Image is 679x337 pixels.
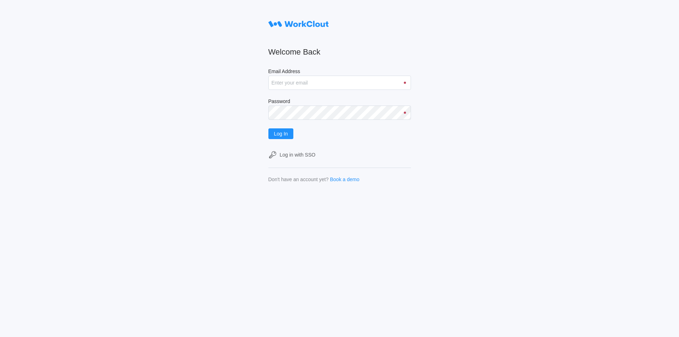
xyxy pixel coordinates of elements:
label: Email Address [268,68,411,76]
button: Log In [268,128,294,139]
input: Enter your email [268,76,411,90]
div: Log in with SSO [280,152,315,158]
a: Book a demo [330,177,360,182]
a: Log in with SSO [268,150,411,159]
h2: Welcome Back [268,47,411,57]
span: Log In [274,131,288,136]
label: Password [268,98,411,106]
div: Don't have an account yet? [268,177,329,182]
